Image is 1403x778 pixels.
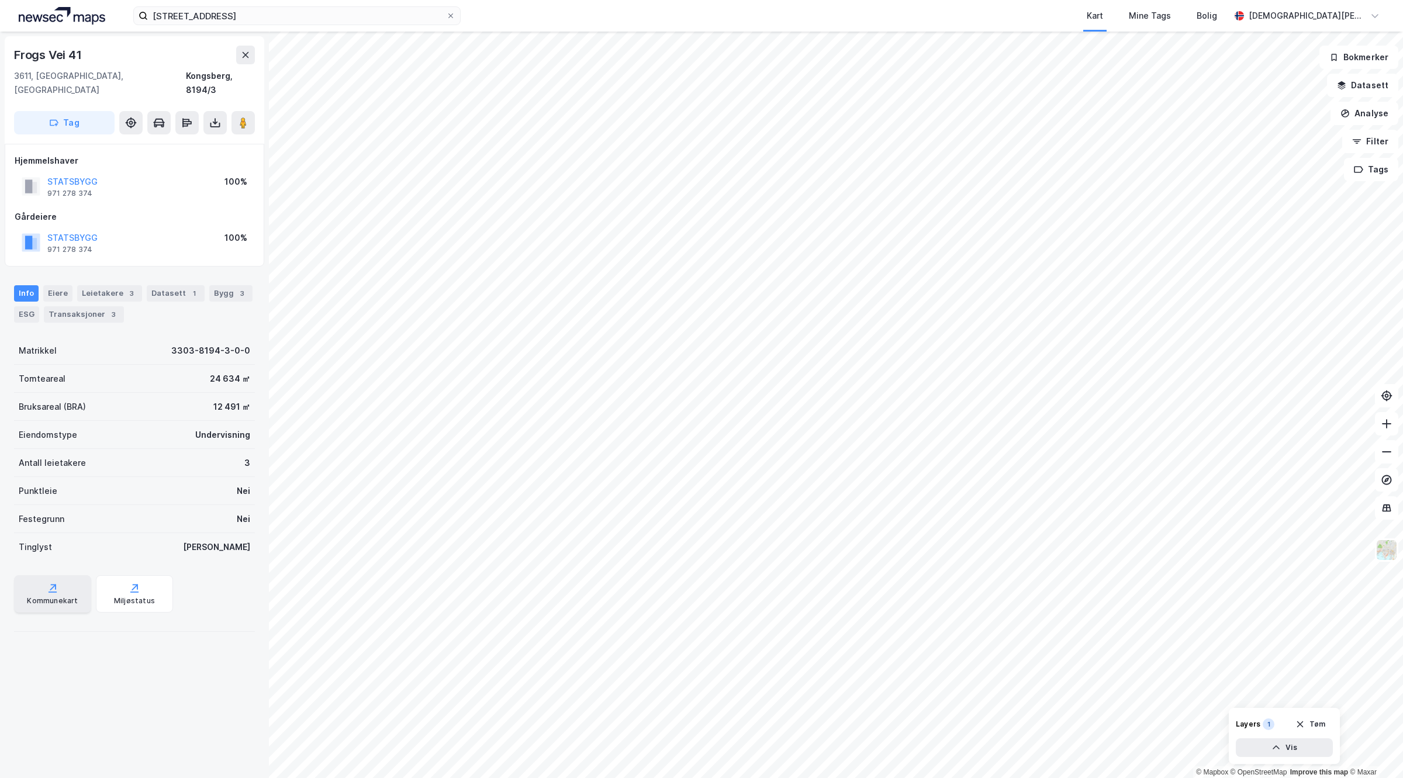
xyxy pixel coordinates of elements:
[195,428,250,442] div: Undervisning
[1345,722,1403,778] iframe: Chat Widget
[14,111,115,134] button: Tag
[148,7,446,25] input: Søk på adresse, matrikkel, gårdeiere, leietakere eller personer
[188,288,200,299] div: 1
[171,344,250,358] div: 3303-8194-3-0-0
[77,285,142,302] div: Leietakere
[1249,9,1366,23] div: [DEMOGRAPHIC_DATA][PERSON_NAME]
[1231,768,1287,776] a: OpenStreetMap
[1263,718,1274,730] div: 1
[43,285,72,302] div: Eiere
[19,428,77,442] div: Eiendomstype
[19,540,52,554] div: Tinglyst
[1376,539,1398,561] img: Z
[1087,9,1103,23] div: Kart
[27,596,78,606] div: Kommunekart
[14,306,39,323] div: ESG
[14,69,186,97] div: 3611, [GEOGRAPHIC_DATA], [GEOGRAPHIC_DATA]
[147,285,205,302] div: Datasett
[47,245,92,254] div: 971 278 374
[19,400,86,414] div: Bruksareal (BRA)
[1290,768,1348,776] a: Improve this map
[1319,46,1398,69] button: Bokmerker
[19,344,57,358] div: Matrikkel
[1327,74,1398,97] button: Datasett
[1344,158,1398,181] button: Tags
[236,288,248,299] div: 3
[1236,738,1333,757] button: Vis
[224,231,247,245] div: 100%
[114,596,155,606] div: Miljøstatus
[210,372,250,386] div: 24 634 ㎡
[44,306,124,323] div: Transaksjoner
[213,400,250,414] div: 12 491 ㎡
[237,512,250,526] div: Nei
[108,309,119,320] div: 3
[19,372,65,386] div: Tomteareal
[1288,715,1333,734] button: Tøm
[1196,768,1228,776] a: Mapbox
[209,285,253,302] div: Bygg
[1342,130,1398,153] button: Filter
[1236,720,1260,729] div: Layers
[47,189,92,198] div: 971 278 374
[1197,9,1217,23] div: Bolig
[19,512,64,526] div: Festegrunn
[14,46,84,64] div: Frogs Vei 41
[15,154,254,168] div: Hjemmelshaver
[224,175,247,189] div: 100%
[19,484,57,498] div: Punktleie
[237,484,250,498] div: Nei
[15,210,254,224] div: Gårdeiere
[126,288,137,299] div: 3
[183,540,250,554] div: [PERSON_NAME]
[186,69,255,97] div: Kongsberg, 8194/3
[1129,9,1171,23] div: Mine Tags
[14,285,39,302] div: Info
[244,456,250,470] div: 3
[19,7,105,25] img: logo.a4113a55bc3d86da70a041830d287a7e.svg
[1331,102,1398,125] button: Analyse
[19,456,86,470] div: Antall leietakere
